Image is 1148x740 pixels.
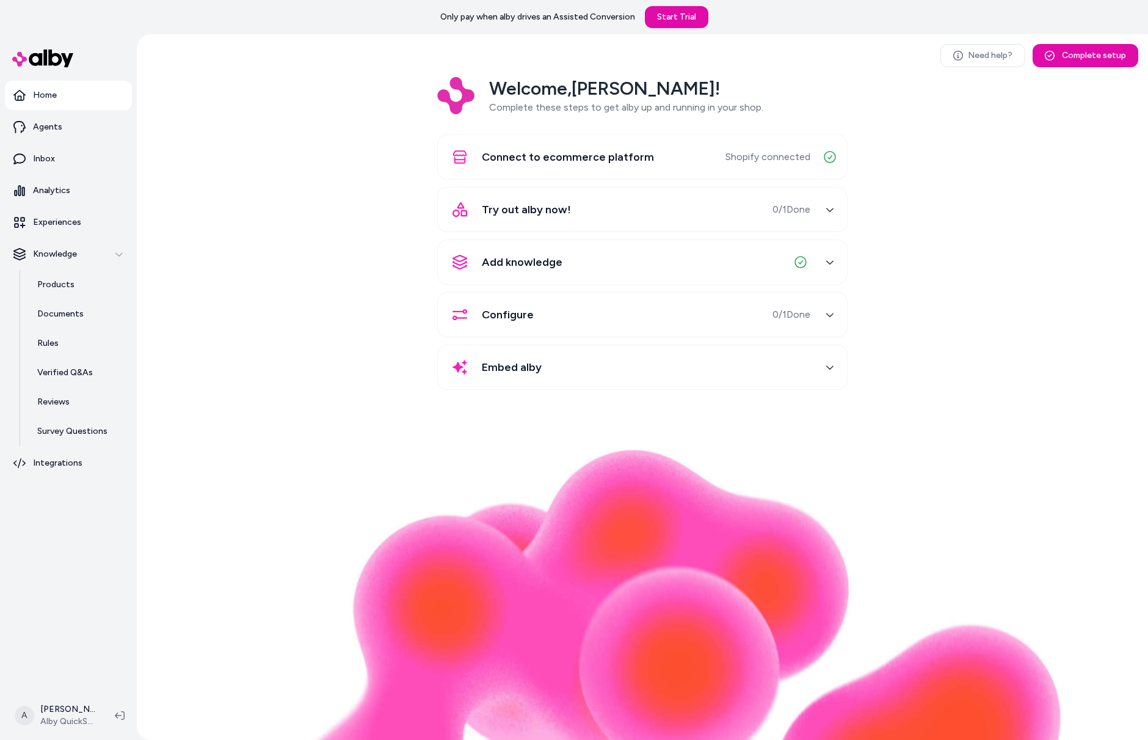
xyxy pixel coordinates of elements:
a: Experiences [5,208,132,237]
span: A [15,706,34,725]
p: Verified Q&As [37,367,93,379]
span: Try out alby now! [482,201,571,218]
a: Home [5,81,132,110]
button: Configure0/1Done [445,300,840,329]
img: alby Bubble [222,449,1063,740]
p: Reviews [37,396,70,408]
p: Experiences [33,216,81,229]
p: Rules [37,337,59,350]
p: Analytics [33,185,70,197]
a: Verified Q&As [25,358,132,387]
img: Logo [437,77,474,114]
span: Complete these steps to get alby up and running in your shop. [489,101,763,113]
a: Agents [5,112,132,142]
button: Connect to ecommerce platformShopify connected [445,142,840,172]
a: Documents [25,299,132,329]
p: Products [37,279,74,291]
span: 0 / 1 Done [772,307,810,322]
button: Knowledge [5,240,132,269]
button: Complete setup [1033,44,1138,67]
button: A[PERSON_NAME]Alby QuickStart Store [7,696,105,735]
p: Inbox [33,153,55,165]
a: Reviews [25,387,132,417]
a: Need help? [940,44,1025,67]
span: Shopify connected [725,150,810,164]
a: Integrations [5,449,132,478]
a: Rules [25,329,132,358]
span: Configure [482,306,534,323]
button: Try out alby now!0/1Done [445,195,840,224]
span: 0 / 1 Done [772,202,810,217]
img: alby Logo [12,49,73,67]
span: Embed alby [482,359,542,376]
span: Add knowledge [482,254,562,271]
a: Analytics [5,176,132,205]
span: Alby QuickStart Store [40,716,95,728]
p: Only pay when alby drives an Assisted Conversion [440,11,635,23]
p: Integrations [33,457,82,469]
a: Survey Questions [25,417,132,446]
p: Agents [33,121,62,133]
p: Documents [37,308,84,320]
p: [PERSON_NAME] [40,703,95,716]
a: Inbox [5,144,132,174]
button: Embed alby [445,353,840,382]
h2: Welcome, [PERSON_NAME] ! [489,77,763,100]
a: Products [25,270,132,299]
a: Start Trial [645,6,708,28]
span: Connect to ecommerce platform [482,148,654,166]
p: Survey Questions [37,425,107,438]
p: Home [33,89,57,101]
button: Add knowledge [445,247,840,277]
p: Knowledge [33,248,77,260]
